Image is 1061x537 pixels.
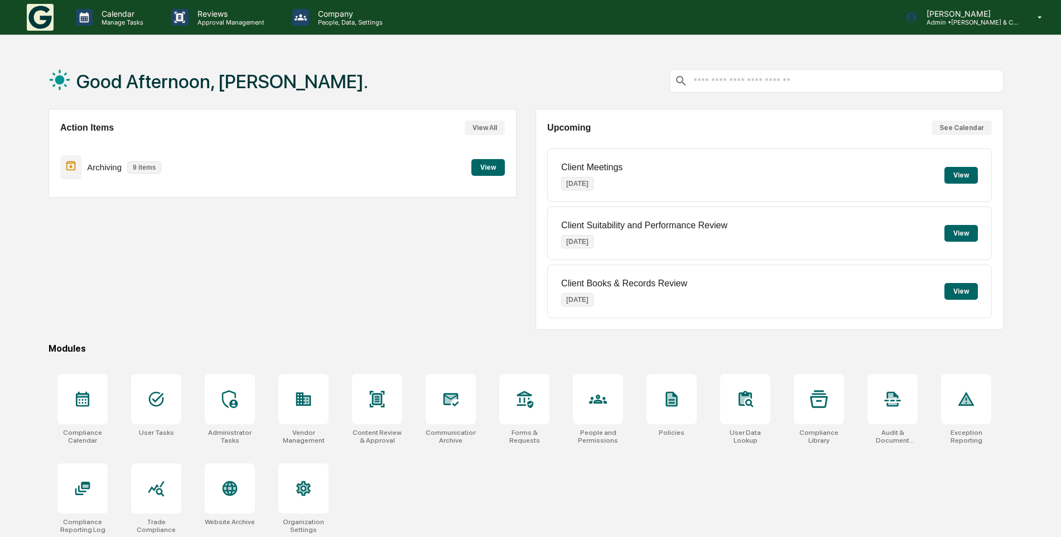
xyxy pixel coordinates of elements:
[573,429,623,444] div: People and Permissions
[49,343,1004,354] div: Modules
[309,18,388,26] p: People, Data, Settings
[720,429,770,444] div: User Data Lookup
[561,220,727,231] p: Client Suitability and Performance Review
[27,4,54,31] img: logo
[918,18,1021,26] p: Admin • [PERSON_NAME] & Company, Inc.
[93,18,149,26] p: Manage Tasks
[352,429,402,444] div: Content Review & Approval
[561,177,594,190] p: [DATE]
[189,18,270,26] p: Approval Management
[499,429,549,444] div: Forms & Requests
[794,429,844,444] div: Compliance Library
[918,9,1021,18] p: [PERSON_NAME]
[127,161,161,174] p: 9 items
[659,429,684,437] div: Policies
[131,518,181,534] div: Trade Compliance
[278,518,329,534] div: Organization Settings
[471,161,505,172] a: View
[57,429,108,444] div: Compliance Calendar
[547,123,591,133] h2: Upcoming
[561,293,594,306] p: [DATE]
[932,121,992,135] button: See Calendar
[944,167,978,184] button: View
[426,429,476,444] div: Communications Archive
[561,235,594,248] p: [DATE]
[60,123,114,133] h2: Action Items
[465,121,505,135] button: View All
[189,9,270,18] p: Reviews
[944,225,978,242] button: View
[941,429,991,444] div: Exception Reporting
[561,162,623,172] p: Client Meetings
[139,429,174,437] div: User Tasks
[471,159,505,176] button: View
[205,429,255,444] div: Administrator Tasks
[76,70,368,93] h1: Good Afternoon, [PERSON_NAME].
[205,518,255,526] div: Website Archive
[87,162,122,172] p: Archiving
[867,429,918,444] div: Audit & Document Logs
[57,518,108,534] div: Compliance Reporting Log
[561,279,687,289] p: Client Books & Records Review
[944,283,978,300] button: View
[93,9,149,18] p: Calendar
[278,429,329,444] div: Vendor Management
[309,9,388,18] p: Company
